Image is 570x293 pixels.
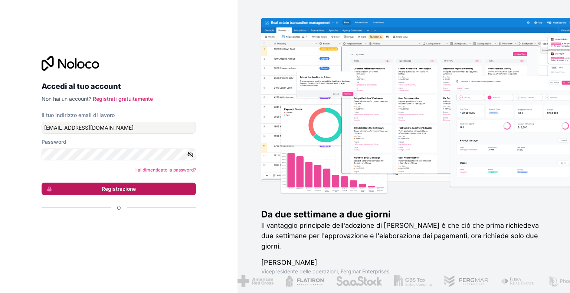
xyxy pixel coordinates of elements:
font: Da due settimane a due giorni [261,209,391,220]
font: Accedi al tuo account [42,82,121,91]
font: Il tuo indirizzo email di lavoro [42,112,115,118]
a: Registrati gratuitamente [93,96,153,102]
img: /assets/gbstax-C-GtDUiK.png [394,275,432,287]
img: /assets/saastock-C6Zbiodz.png [335,275,382,287]
a: Hai dimenticato la password? [134,167,196,173]
img: /assets/american-red-cross-BAupjrZR.png [237,275,273,287]
input: Password [42,149,196,160]
font: Registrazione [102,186,136,192]
font: Fergmar Enterprises [341,268,389,274]
font: O [117,204,121,211]
font: [PERSON_NAME] [261,259,317,266]
font: , [338,268,339,274]
font: Vicepresidente delle operazioni [261,268,338,274]
input: Indirizzo e-mail [42,122,196,134]
font: Il vantaggio principale dell'adozione di [PERSON_NAME] è che ciò che prima richiedeva due settima... [261,222,539,250]
img: /assets/fergmar-CudnrXN5.png [443,275,488,287]
font: Password [42,139,66,145]
img: /assets/flatiron-C8eUkumj.png [285,275,324,287]
font: Non hai un account? [42,96,91,102]
img: /assets/fiera-fwj2N5v4.png [500,275,535,287]
button: Registrazione [42,183,196,195]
